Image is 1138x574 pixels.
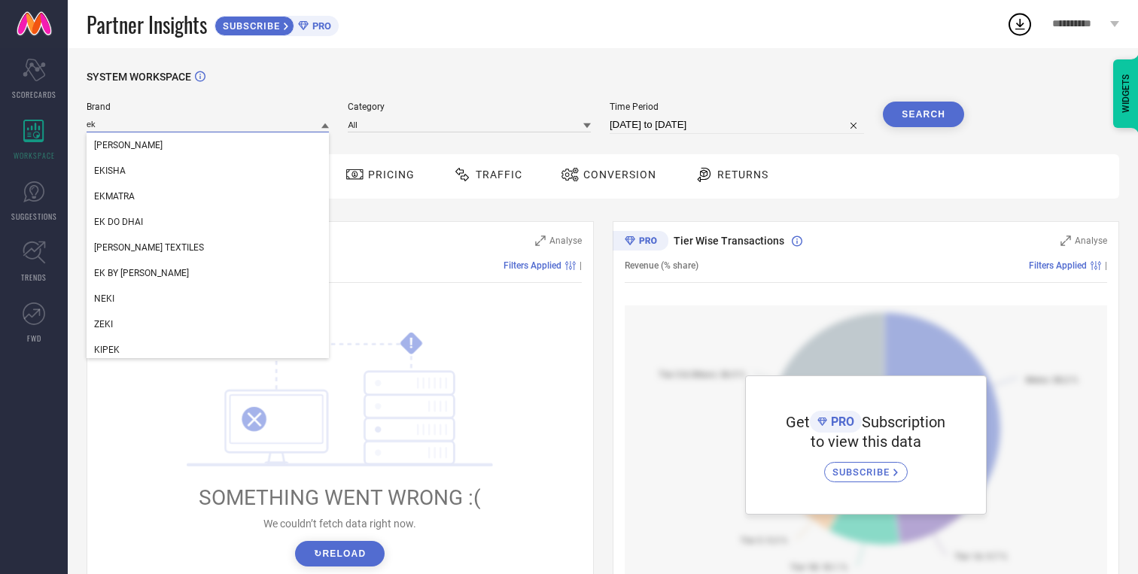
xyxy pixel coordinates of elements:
span: SUBSCRIBE [832,466,893,478]
span: ZEKI [94,319,113,330]
span: Analyse [1075,235,1107,246]
div: EKTA TEXTILES [87,235,329,260]
a: SUBSCRIBE [824,451,908,482]
span: FWD [27,333,41,344]
span: SUBSCRIBE [215,20,284,32]
span: Filters Applied [1029,260,1087,271]
div: Open download list [1006,11,1033,38]
span: Conversion [583,169,656,181]
div: EKISHA [87,158,329,184]
span: EK DO DHAI [94,217,143,227]
span: | [1105,260,1107,271]
input: Select time period [610,116,864,134]
span: PRO [309,20,331,32]
span: EKMATRA [94,191,135,202]
span: PRO [827,415,854,429]
button: ↻Reload [295,541,385,566]
span: Subscription [862,413,945,431]
span: Analyse [549,235,582,246]
svg: Zoom [1060,235,1071,246]
span: NEKI [94,293,114,304]
div: EK DO DHAI [87,209,329,235]
span: Pricing [368,169,415,181]
a: SUBSCRIBEPRO [215,12,339,36]
span: WORKSPACE [14,150,55,161]
span: Get [786,413,810,431]
div: NEKI [87,286,329,311]
svg: Zoom [535,235,546,246]
span: [PERSON_NAME] TEXTILES [94,242,204,253]
span: Time Period [610,102,864,112]
span: Brand [87,102,329,112]
span: Filters Applied [504,260,561,271]
span: We couldn’t fetch data right now. [263,518,416,530]
span: Partner Insights [87,9,207,40]
span: Revenue (% share) [625,260,698,271]
span: Returns [717,169,768,181]
span: SUGGESTIONS [11,211,57,222]
span: Tier Wise Transactions [674,235,784,247]
div: EK BY EKTA KAPOOR [87,260,329,286]
span: KIPEK [94,345,120,355]
span: EK BY [PERSON_NAME] [94,268,189,278]
button: Search [883,102,964,127]
div: Premium [613,231,668,254]
span: | [580,260,582,271]
span: SYSTEM WORKSPACE [87,71,191,83]
div: KIPEK [87,337,329,363]
span: [PERSON_NAME] [94,140,163,150]
div: ZEKI [87,311,329,337]
span: TRENDS [21,272,47,283]
tspan: ! [409,335,413,352]
span: EKISHA [94,166,126,176]
span: SCORECARDS [12,89,56,100]
div: EKMATRA [87,184,329,209]
div: EKTA [87,132,329,158]
span: Category [348,102,590,112]
span: Traffic [476,169,522,181]
span: to view this data [811,433,921,451]
span: SOMETHING WENT WRONG :( [199,485,481,510]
